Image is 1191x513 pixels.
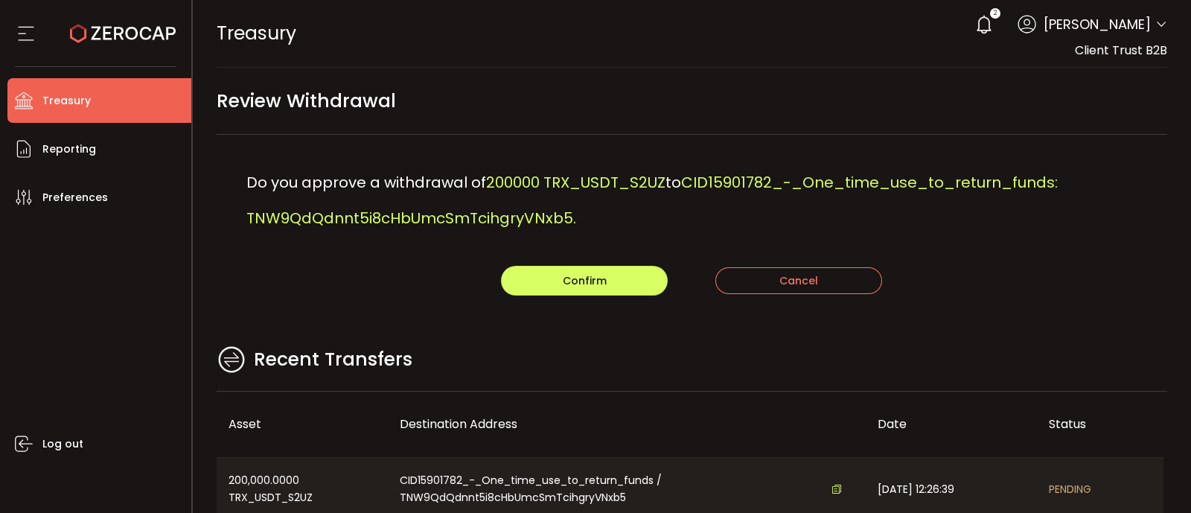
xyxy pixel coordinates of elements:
span: [PERSON_NAME] [1044,14,1151,34]
span: 2 [994,8,997,19]
span: 200000 TRX_USDT_S2UZ [486,172,665,193]
span: Cancel [779,273,818,288]
span: PENDING [1049,481,1091,498]
span: CID15901782_-_One_time_use_to_return_funds / TNW9QdQdnnt5i8cHbUmcSmTcihgryVNxb5 [400,472,820,506]
div: Status [1037,415,1163,433]
span: Treasury [217,20,296,46]
span: Log out [42,433,83,455]
span: Client Trust B2B [1075,42,1167,59]
span: Preferences [42,187,108,208]
div: Asset [217,415,388,433]
span: Do you approve a withdrawal of [246,172,486,193]
div: Destination Address [388,415,866,433]
button: Confirm [501,266,668,296]
span: Review Withdrawal [217,84,396,118]
span: Confirm [563,273,607,288]
span: Recent Transfers [254,345,412,374]
div: Date [866,415,1037,433]
iframe: Chat Widget [1117,442,1191,513]
span: Reporting [42,138,96,160]
button: Cancel [715,267,882,294]
span: Treasury [42,90,91,112]
span: to [665,172,681,193]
